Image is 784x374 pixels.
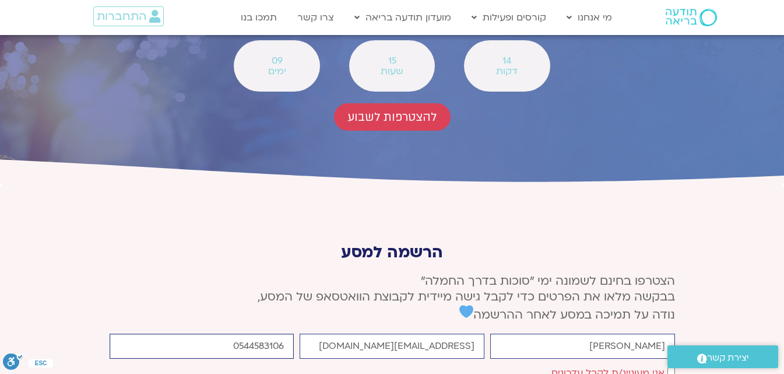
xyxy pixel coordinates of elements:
a: קורסים ופעילות [466,6,552,29]
p: הצטרפו בחינם לשמונה ימי ״סוכות בדרך החמלה״ [110,273,675,323]
span: ימים [249,66,304,76]
a: מי אנחנו [561,6,618,29]
span: 09 [249,55,304,66]
span: נודה על תמיכה במסע לאחר ההרשמה [459,307,675,323]
a: להצטרפות לשבוע [334,103,451,131]
p: הרשמה למסע [110,243,675,261]
span: שעות [364,66,420,76]
img: תודעה בריאה [666,9,717,26]
span: התחברות [97,10,146,23]
input: אימייל [300,334,484,359]
img: 💙 [459,305,473,319]
span: 15 [364,55,420,66]
a: מועדון תודעה בריאה [349,6,457,29]
span: בבקשה מלאו את הפרטים כדי לקבל גישה מיידית לקבוצת הוואטסאפ של המסע, [258,289,675,305]
span: יצירת קשר [707,350,749,366]
a: יצירת קשר [667,345,778,368]
span: דקות [479,66,535,76]
input: מותר להשתמש רק במספרים ותווי טלפון (#, -, *, וכו'). [110,334,294,359]
input: שם פרטי [490,334,675,359]
span: 14 [479,55,535,66]
a: צרו קשר [291,6,340,29]
span: להצטרפות לשבוע [348,110,437,124]
a: תמכו בנו [235,6,283,29]
a: התחברות [93,6,164,26]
